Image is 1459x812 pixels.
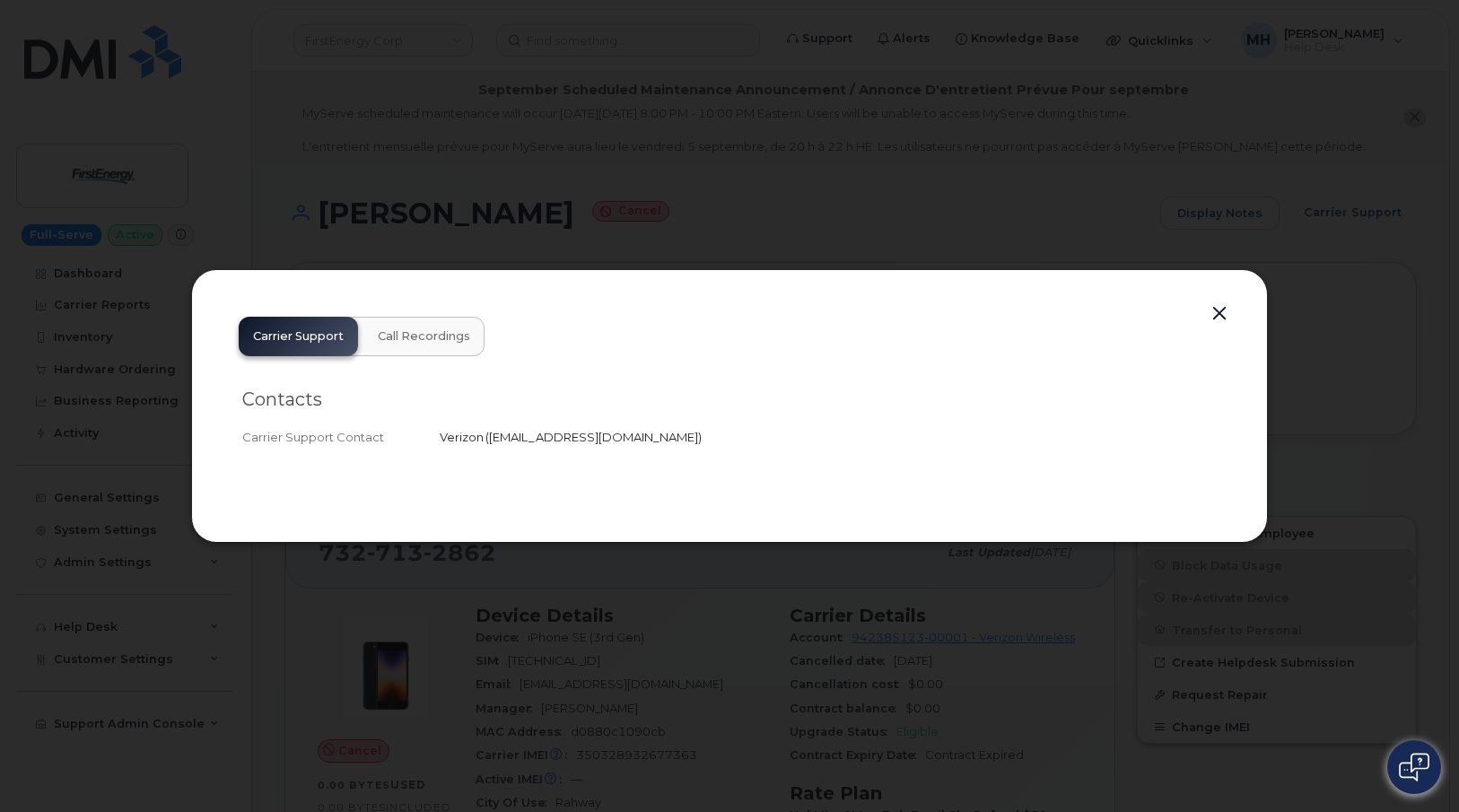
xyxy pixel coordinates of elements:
[1399,753,1429,781] img: Open chat
[440,430,484,444] span: Verizon
[242,389,1217,411] h2: Contacts
[378,329,470,344] span: Call Recordings
[242,429,440,446] div: Carrier Support Contact
[489,430,698,444] span: [EMAIL_ADDRESS][DOMAIN_NAME]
